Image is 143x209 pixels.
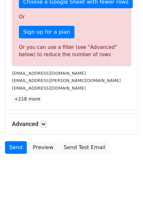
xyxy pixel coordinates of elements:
a: Sign up for a plan [19,26,74,38]
div: Or you can use a filter (see "Advanced" below) to reduce the number of rows [19,44,124,59]
h5: Advanced [12,120,131,128]
a: Preview [28,141,58,154]
iframe: Chat Widget [110,177,143,209]
small: [EMAIL_ADDRESS][DOMAIN_NAME] [12,86,86,91]
small: [EMAIL_ADDRESS][PERSON_NAME][DOMAIN_NAME] [12,78,121,83]
a: Send Test Email [59,141,110,154]
p: Or [19,14,124,21]
small: [EMAIL_ADDRESS][DOMAIN_NAME] [12,71,86,76]
a: Send [5,141,27,154]
a: +218 more [12,95,43,103]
